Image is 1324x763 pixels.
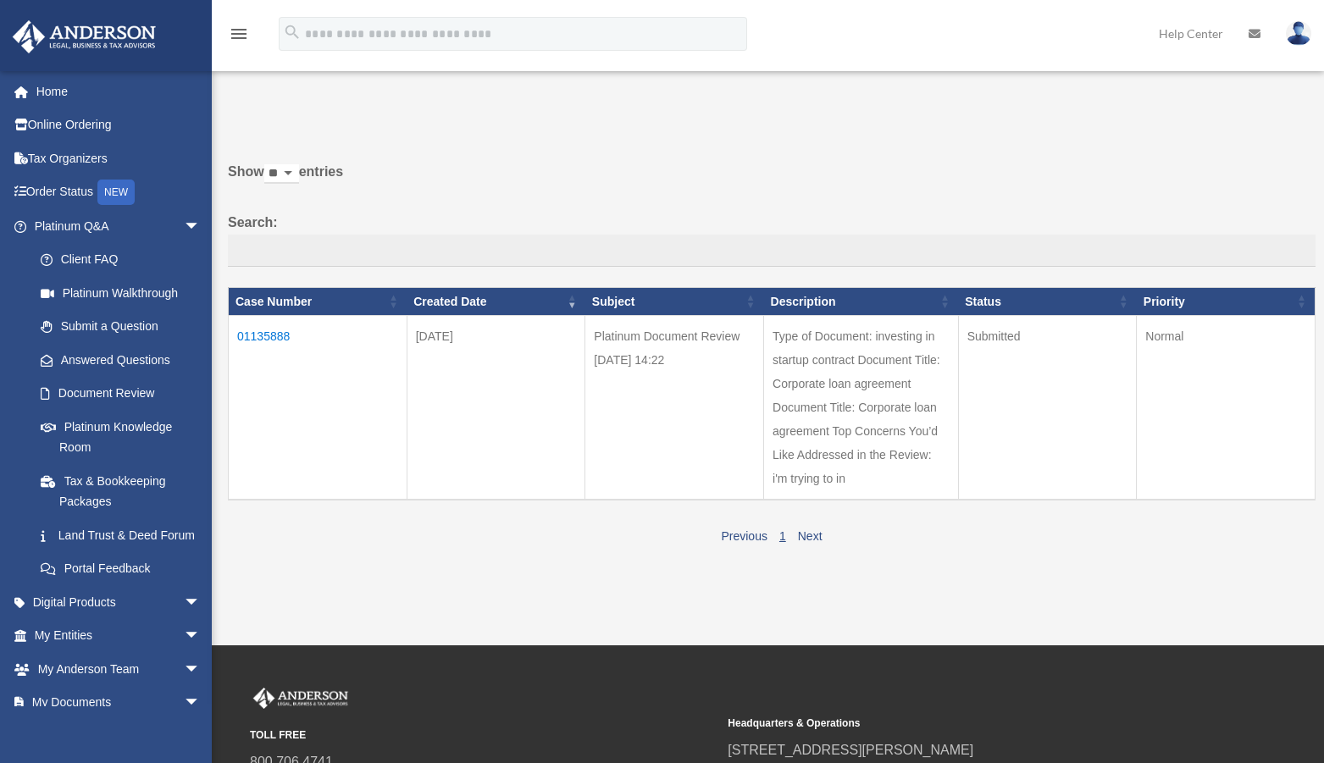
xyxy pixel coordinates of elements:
[184,585,218,620] span: arrow_drop_down
[24,518,218,552] a: Land Trust & Deed Forum
[12,619,226,653] a: My Entitiesarrow_drop_down
[779,529,786,543] a: 1
[585,316,764,500] td: Platinum Document Review [DATE] 14:22
[228,160,1316,201] label: Show entries
[798,529,823,543] a: Next
[8,20,161,53] img: Anderson Advisors Platinum Portal
[24,310,218,344] a: Submit a Question
[958,316,1137,500] td: Submitted
[12,686,226,720] a: My Documentsarrow_drop_down
[24,464,218,518] a: Tax & Bookkeeping Packages
[184,686,218,721] span: arrow_drop_down
[1137,287,1316,316] th: Priority: activate to sort column ascending
[97,180,135,205] div: NEW
[728,715,1194,733] small: Headquarters & Operations
[184,619,218,654] span: arrow_drop_down
[264,164,299,184] select: Showentries
[184,652,218,687] span: arrow_drop_down
[229,287,407,316] th: Case Number: activate to sort column ascending
[229,30,249,44] a: menu
[721,529,767,543] a: Previous
[12,108,226,142] a: Online Ordering
[250,727,716,744] small: TOLL FREE
[12,652,226,686] a: My Anderson Teamarrow_drop_down
[407,287,585,316] th: Created Date: activate to sort column ascending
[228,235,1316,267] input: Search:
[250,688,352,710] img: Anderson Advisors Platinum Portal
[764,287,959,316] th: Description: activate to sort column ascending
[12,175,226,210] a: Order StatusNEW
[283,23,302,41] i: search
[24,410,218,464] a: Platinum Knowledge Room
[12,75,226,108] a: Home
[764,316,959,500] td: Type of Document: investing in startup contract Document Title: Corporate loan agreement Document...
[229,316,407,500] td: 01135888
[228,211,1316,267] label: Search:
[1137,316,1316,500] td: Normal
[184,209,218,244] span: arrow_drop_down
[24,377,218,411] a: Document Review
[24,343,209,377] a: Answered Questions
[24,276,218,310] a: Platinum Walkthrough
[12,585,226,619] a: Digital Productsarrow_drop_down
[12,209,218,243] a: Platinum Q&Aarrow_drop_down
[12,141,226,175] a: Tax Organizers
[24,552,218,586] a: Portal Feedback
[585,287,764,316] th: Subject: activate to sort column ascending
[728,743,973,757] a: [STREET_ADDRESS][PERSON_NAME]
[24,243,218,277] a: Client FAQ
[407,316,585,500] td: [DATE]
[229,24,249,44] i: menu
[1286,21,1311,46] img: User Pic
[958,287,1137,316] th: Status: activate to sort column ascending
